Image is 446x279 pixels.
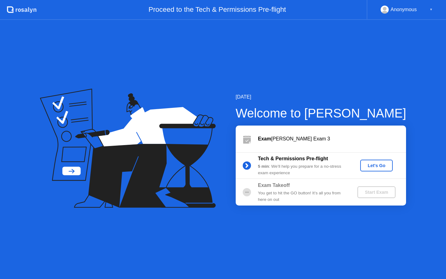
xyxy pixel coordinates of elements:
div: You get to hit the GO button! It’s all you from here on out [258,190,347,203]
b: 5 min [258,164,269,169]
div: [PERSON_NAME] Exam 3 [258,135,406,143]
button: Let's Go [360,160,393,171]
div: Welcome to [PERSON_NAME] [236,104,406,122]
b: Exam Takeoff [258,183,290,188]
div: [DATE] [236,93,406,101]
b: Tech & Permissions Pre-flight [258,156,328,161]
button: Start Exam [357,186,396,198]
div: : We’ll help you prepare for a no-stress exam experience [258,163,347,176]
div: Start Exam [360,190,393,195]
div: Anonymous [391,6,417,14]
b: Exam [258,136,271,141]
div: ▼ [430,6,433,14]
div: Let's Go [363,163,390,168]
